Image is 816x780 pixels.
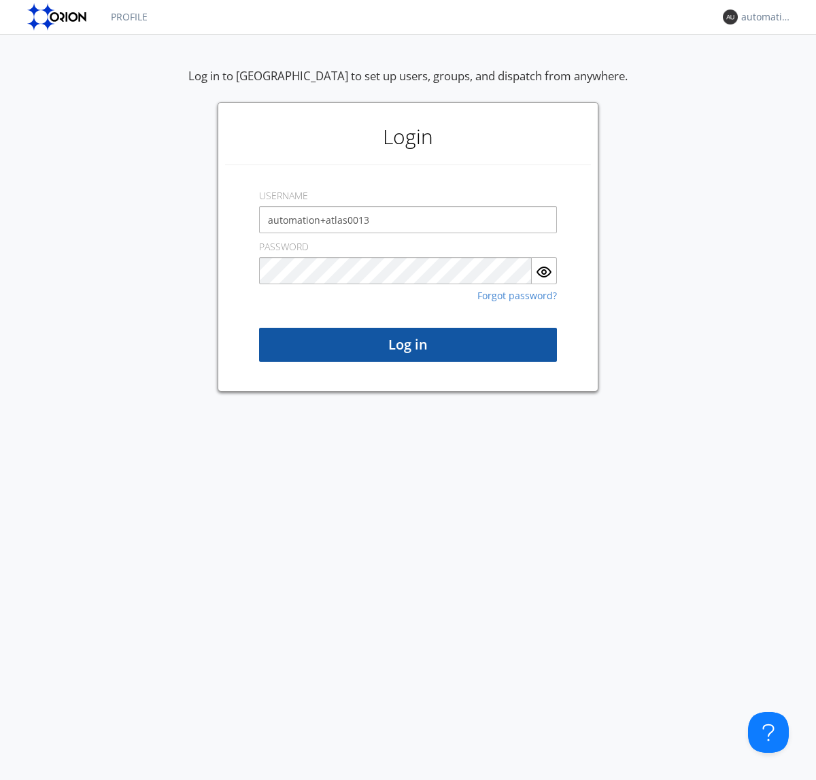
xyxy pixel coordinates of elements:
h1: Login [225,109,591,164]
img: eye.svg [536,264,552,280]
div: Log in to [GEOGRAPHIC_DATA] to set up users, groups, and dispatch from anywhere. [188,68,628,102]
img: 373638.png [723,10,738,24]
label: PASSWORD [259,240,309,254]
input: Password [259,257,532,284]
div: automation+atlas0013 [741,10,792,24]
button: Show Password [532,257,557,284]
label: USERNAME [259,189,308,203]
iframe: Toggle Customer Support [748,712,789,753]
a: Forgot password? [477,291,557,301]
button: Log in [259,328,557,362]
img: orion-labs-logo.svg [27,3,90,31]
